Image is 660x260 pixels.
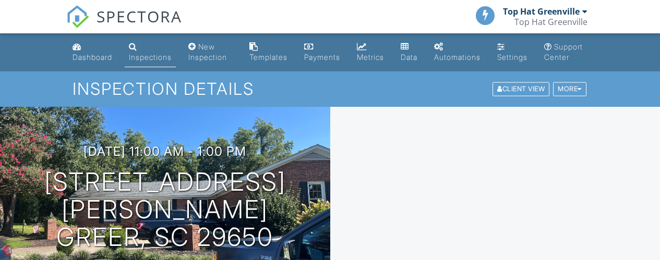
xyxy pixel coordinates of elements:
[540,38,592,67] a: Support Center
[73,80,587,98] h1: Inspection Details
[497,53,527,61] div: Settings
[73,53,112,61] div: Dashboard
[188,42,227,61] div: New Inspection
[68,38,116,67] a: Dashboard
[300,38,344,67] a: Payments
[514,17,587,27] div: Top Hat Greenville
[493,82,549,96] div: Client View
[430,38,485,67] a: Automations (Basic)
[357,53,384,61] div: Metrics
[245,38,292,67] a: Templates
[97,5,182,27] span: SPECTORA
[397,38,422,67] a: Data
[125,38,176,67] a: Inspections
[304,53,340,61] div: Payments
[434,53,481,61] div: Automations
[493,38,532,67] a: Settings
[66,14,182,36] a: SPECTORA
[353,38,388,67] a: Metrics
[491,84,552,92] a: Client View
[129,53,172,61] div: Inspections
[553,82,586,96] div: More
[66,5,89,28] img: The Best Home Inspection Software - Spectora
[17,168,314,251] h1: [STREET_ADDRESS][PERSON_NAME] Greer, SC 29650
[83,144,246,158] h3: [DATE] 11:00 am - 1:00 pm
[401,53,417,61] div: Data
[249,53,287,61] div: Templates
[503,6,580,17] div: Top Hat Greenville
[544,42,583,61] div: Support Center
[184,38,237,67] a: New Inspection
